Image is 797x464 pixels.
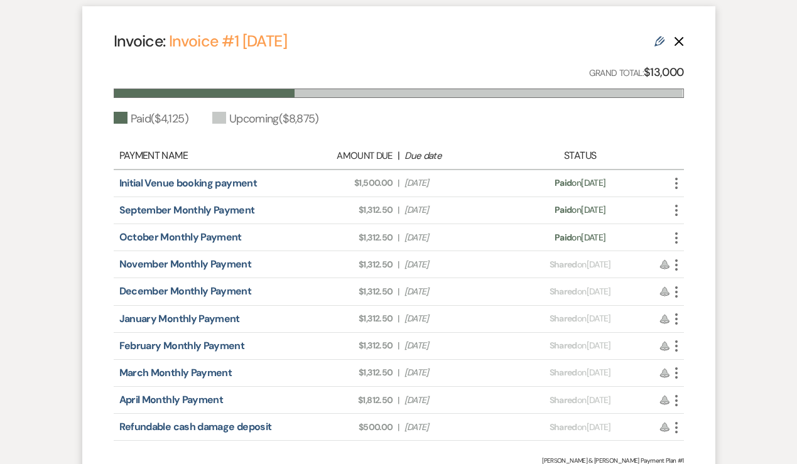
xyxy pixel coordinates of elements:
[293,203,393,217] span: $1,312.50
[644,65,684,80] strong: $13,000
[293,312,393,325] span: $1,312.50
[398,339,399,352] span: |
[398,231,399,244] span: |
[119,203,255,217] a: September Monthly Payment
[555,177,572,188] span: Paid
[293,176,393,190] span: $1,500.00
[293,258,393,271] span: $1,312.50
[119,312,240,325] a: January Monthly Payment
[119,257,252,271] a: November Monthly Payment
[398,176,399,190] span: |
[550,394,577,406] span: Shared
[510,394,649,407] div: on [DATE]
[404,149,504,163] div: Due date
[398,285,399,298] span: |
[550,421,577,433] span: Shared
[404,231,504,244] span: [DATE]
[404,176,504,190] span: [DATE]
[169,31,287,51] a: Invoice #1 [DATE]
[404,339,504,352] span: [DATE]
[287,148,511,163] div: |
[398,394,399,407] span: |
[404,312,504,325] span: [DATE]
[398,421,399,434] span: |
[398,366,399,379] span: |
[119,230,242,244] a: October Monthly Payment
[404,258,504,271] span: [DATE]
[119,420,272,433] a: Refundable cash damage deposit
[589,63,684,82] p: Grand Total:
[293,149,393,163] div: Amount Due
[398,203,399,217] span: |
[510,176,649,190] div: on [DATE]
[119,284,252,298] a: December Monthly Payment
[293,231,393,244] span: $1,312.50
[550,313,577,324] span: Shared
[404,421,504,434] span: [DATE]
[404,394,504,407] span: [DATE]
[510,231,649,244] div: on [DATE]
[550,367,577,378] span: Shared
[510,339,649,352] div: on [DATE]
[293,366,393,379] span: $1,312.50
[404,285,504,298] span: [DATE]
[119,339,245,352] a: February Monthly Payment
[510,366,649,379] div: on [DATE]
[119,366,232,379] a: March Monthly Payment
[293,394,393,407] span: $1,812.50
[119,393,224,406] a: April Monthly Payment
[293,285,393,298] span: $1,312.50
[293,421,393,434] span: $500.00
[119,176,257,190] a: Initial Venue booking payment
[404,366,504,379] span: [DATE]
[550,259,577,270] span: Shared
[114,111,188,127] div: Paid ( $4,125 )
[510,203,649,217] div: on [DATE]
[212,111,319,127] div: Upcoming ( $8,875 )
[114,30,287,52] h4: Invoice:
[555,232,572,243] span: Paid
[510,421,649,434] div: on [DATE]
[510,148,649,163] div: Status
[510,285,649,298] div: on [DATE]
[555,204,572,215] span: Paid
[550,286,577,297] span: Shared
[119,148,287,163] div: Payment Name
[398,312,399,325] span: |
[404,203,504,217] span: [DATE]
[510,258,649,271] div: on [DATE]
[293,339,393,352] span: $1,312.50
[398,258,399,271] span: |
[550,340,577,351] span: Shared
[510,312,649,325] div: on [DATE]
